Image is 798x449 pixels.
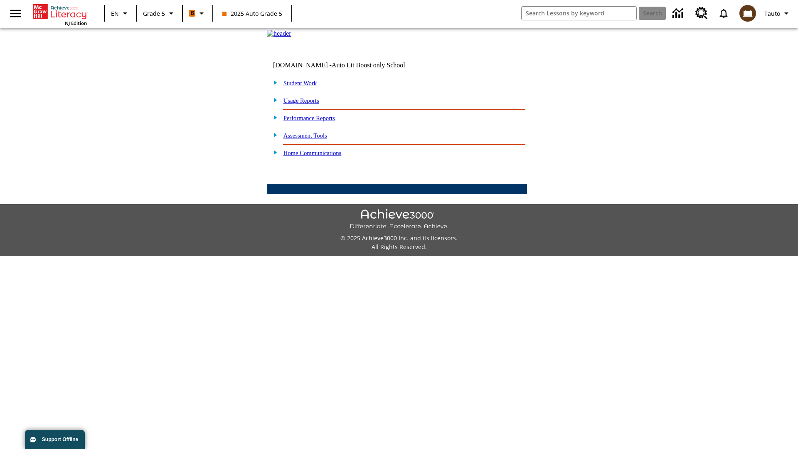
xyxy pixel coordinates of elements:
span: Tauto [764,9,780,18]
button: Boost Class color is orange. Change class color [185,6,210,21]
span: Grade 5 [143,9,165,18]
button: Support Offline [25,430,85,449]
img: plus.gif [269,79,278,86]
img: avatar image [739,5,756,22]
button: Profile/Settings [761,6,795,21]
div: Home [33,2,87,26]
span: Support Offline [42,437,78,442]
button: Grade: Grade 5, Select a grade [140,6,180,21]
button: Open side menu [3,1,28,26]
button: Select a new avatar [734,2,761,24]
img: plus.gif [269,148,278,156]
a: Usage Reports [283,97,319,104]
a: Assessment Tools [283,132,327,139]
td: [DOMAIN_NAME] - [273,62,426,69]
span: NJ Edition [65,20,87,26]
img: header [267,30,291,37]
span: 2025 Auto Grade 5 [222,9,282,18]
img: Achieve3000 Differentiate Accelerate Achieve [350,209,448,230]
nobr: Auto Lit Boost only School [332,62,405,69]
span: EN [111,9,119,18]
a: Notifications [713,2,734,24]
img: plus.gif [269,113,278,121]
a: Resource Center, Will open in new tab [690,2,713,25]
img: plus.gif [269,96,278,104]
button: Language: EN, Select a language [107,6,134,21]
img: plus.gif [269,131,278,138]
input: search field [522,7,636,20]
a: Home Communications [283,150,342,156]
span: B [190,8,194,18]
a: Student Work [283,80,317,86]
a: Data Center [667,2,690,25]
a: Performance Reports [283,115,335,121]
